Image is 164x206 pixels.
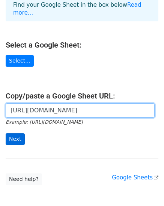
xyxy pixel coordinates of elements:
[6,173,42,185] a: Need help?
[112,174,158,181] a: Google Sheets
[126,170,164,206] iframe: Chat Widget
[6,119,83,125] small: Example: [URL][DOMAIN_NAME]
[13,1,151,17] p: Find your Google Sheet in the box below
[6,40,158,49] h4: Select a Google Sheet:
[6,91,158,100] h4: Copy/paste a Google Sheet URL:
[6,55,34,67] a: Select...
[6,133,25,145] input: Next
[6,103,155,118] input: Paste your Google Sheet URL here
[13,1,141,16] a: Read more...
